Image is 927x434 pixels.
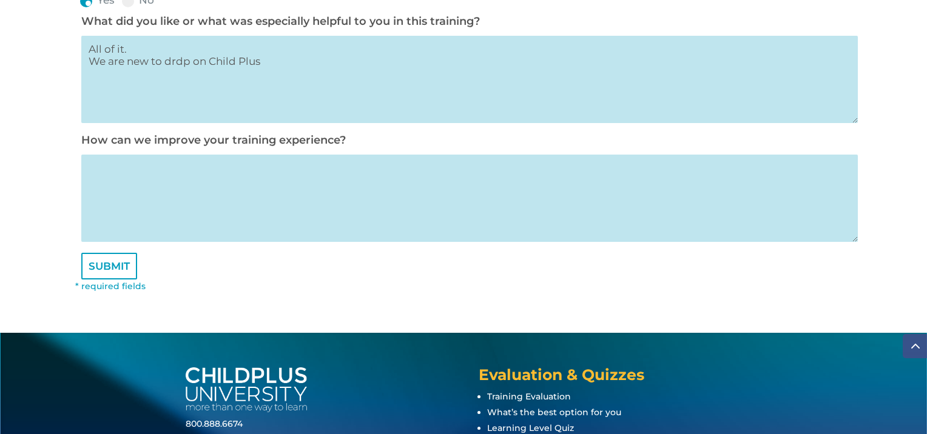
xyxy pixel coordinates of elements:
label: How can we improve your training experience? [81,133,346,147]
a: Training Evaluation [487,391,571,402]
a: 800.888.6674 [186,418,243,429]
img: white-cpu-wordmark [186,367,307,413]
a: Learning Level Quiz [487,422,574,433]
h4: Evaluation & Quizzes [479,367,741,389]
label: What did you like or what was especially helpful to you in this training? [81,15,480,28]
font: * required fields [75,281,146,292]
input: SUBMIT [81,253,137,279]
a: What’s the best option for you [487,407,621,418]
